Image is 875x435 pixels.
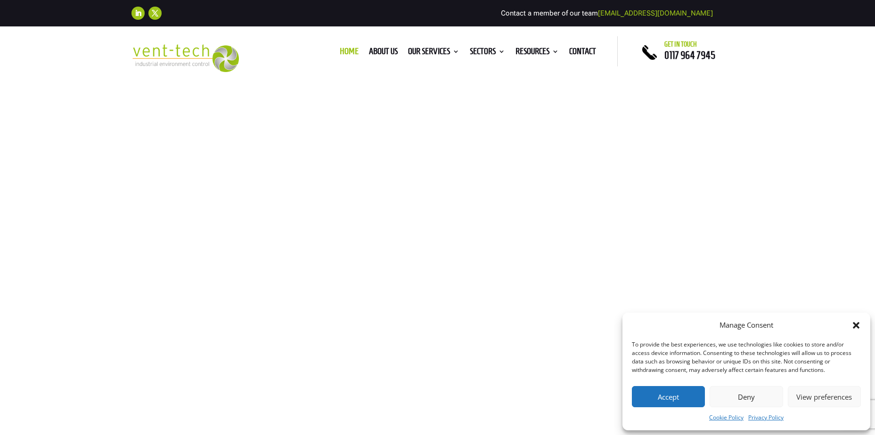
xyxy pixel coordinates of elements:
a: Contact [569,48,596,58]
a: Resources [515,48,559,58]
a: Home [340,48,359,58]
a: Sectors [470,48,505,58]
a: Our Services [408,48,459,58]
button: Accept [632,386,705,407]
div: To provide the best experiences, we use technologies like cookies to store and/or access device i... [632,340,860,374]
a: 0117 964 7945 [664,49,715,61]
button: Deny [710,386,783,407]
div: Close dialog [851,321,861,330]
img: 2023-09-27T08_35_16.549ZVENT-TECH---Clear-background [131,44,239,72]
a: [EMAIL_ADDRESS][DOMAIN_NAME] [598,9,713,17]
span: Get in touch [664,40,697,48]
a: Follow on LinkedIn [131,7,145,20]
a: Cookie Policy [709,412,744,423]
span: Contact a member of our team [501,9,713,17]
a: About us [369,48,398,58]
a: Follow on X [148,7,162,20]
a: Privacy Policy [748,412,784,423]
div: Manage Consent [720,320,773,331]
button: View preferences [788,386,861,407]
